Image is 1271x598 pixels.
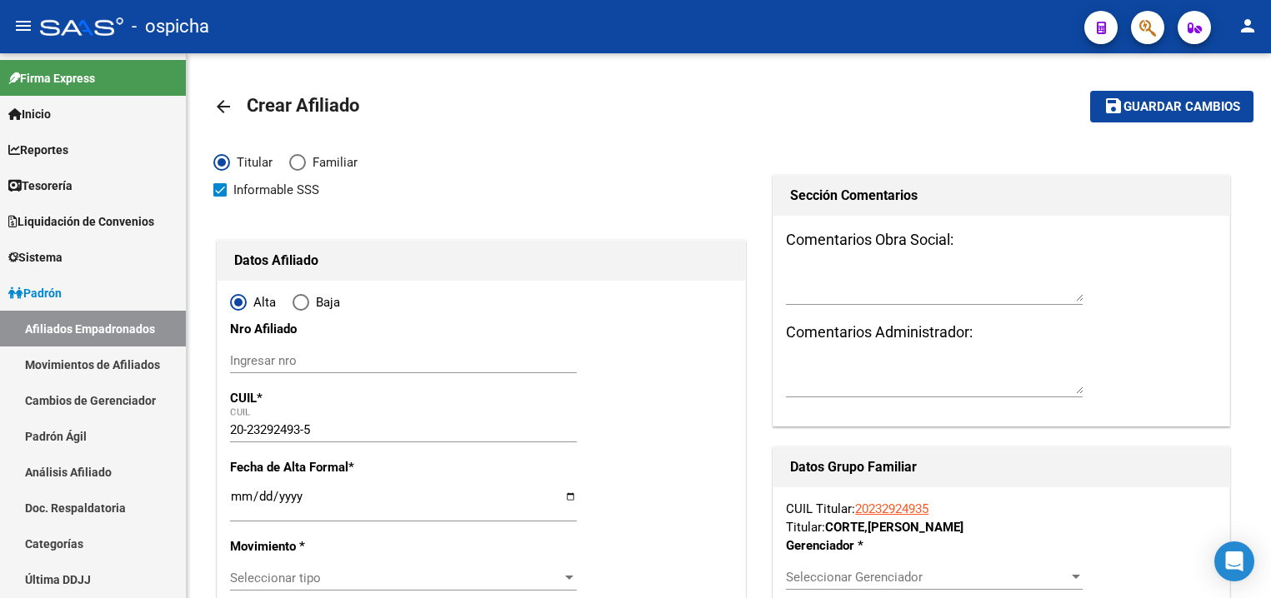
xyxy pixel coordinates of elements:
p: CUIL [230,389,381,407]
div: Open Intercom Messenger [1214,541,1254,581]
span: Titular [230,153,273,172]
span: - ospicha [132,8,209,45]
div: CUIL Titular: Titular: [786,500,1217,536]
span: Sistema [8,248,63,267]
span: Familiar [306,153,358,172]
span: Padrón [8,284,62,302]
mat-icon: menu [13,16,33,36]
span: Seleccionar Gerenciador [786,570,1068,585]
span: Liquidación de Convenios [8,212,154,231]
p: Fecha de Alta Formal [230,458,381,476]
h1: Datos Grupo Familiar [790,454,1213,481]
mat-radio-group: Elija una opción [230,298,357,313]
h1: Sección Comentarios [790,182,1213,209]
p: Movimiento * [230,537,381,556]
span: Firma Express [8,69,95,87]
span: Reportes [8,141,68,159]
span: Crear Afiliado [247,95,359,116]
span: Seleccionar tipo [230,571,562,586]
mat-icon: person [1238,16,1258,36]
strong: CORTE [PERSON_NAME] [825,520,963,535]
span: , [864,520,868,535]
button: Guardar cambios [1090,91,1253,122]
h3: Comentarios Administrador: [786,321,1217,344]
span: Inicio [8,105,51,123]
p: Gerenciador * [786,536,915,555]
mat-icon: arrow_back [213,97,233,117]
span: Guardar cambios [1123,100,1240,115]
a: 20232924935 [855,501,928,516]
span: Alta [247,293,276,311]
span: Tesorería [8,177,73,195]
span: Baja [309,293,340,311]
h1: Datos Afiliado [234,247,728,274]
mat-radio-group: Elija una opción [213,158,374,173]
p: Nro Afiliado [230,320,381,338]
span: Informable SSS [233,180,319,200]
h3: Comentarios Obra Social: [786,228,1217,252]
mat-icon: save [1103,96,1123,116]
